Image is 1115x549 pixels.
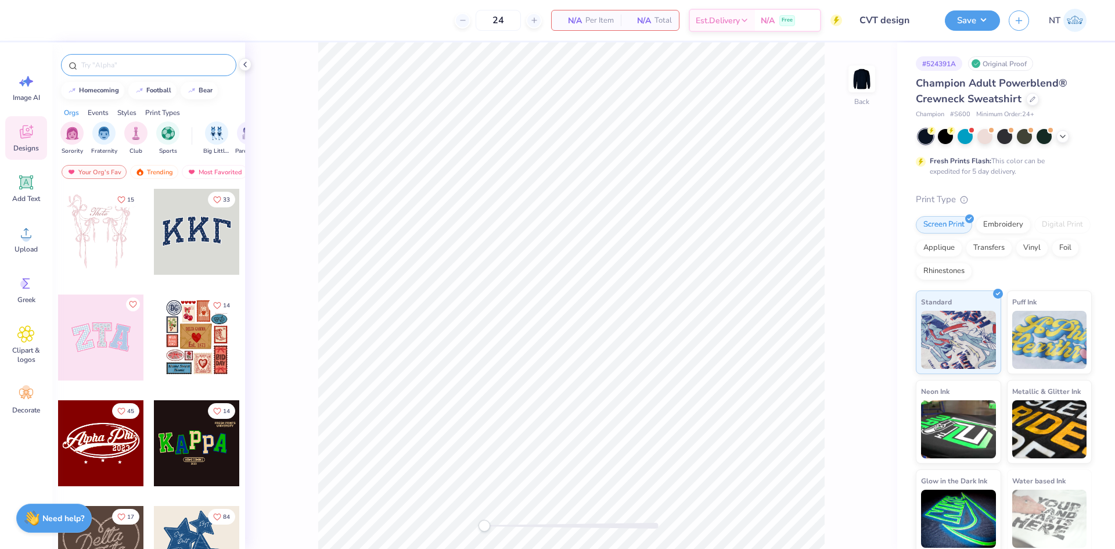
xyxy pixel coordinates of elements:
[235,147,262,156] span: Parent's Weekend
[479,520,490,532] div: Accessibility label
[1049,14,1060,27] span: NT
[1034,216,1091,234] div: Digital Print
[127,408,134,414] span: 45
[976,110,1034,120] span: Minimum Order: 24 +
[916,56,962,71] div: # 524391A
[135,87,144,94] img: trend_line.gif
[696,15,740,27] span: Est. Delivery
[476,10,521,31] input: – –
[851,9,936,32] input: Untitled Design
[98,127,110,140] img: Fraternity Image
[199,87,213,94] div: bear
[145,107,180,118] div: Print Types
[782,16,793,24] span: Free
[208,297,235,313] button: Like
[1052,239,1079,257] div: Foil
[130,165,178,179] div: Trending
[945,10,1000,31] button: Save
[13,143,39,153] span: Designs
[916,76,1067,106] span: Champion Adult Powerblend® Crewneck Sweatshirt
[13,93,40,102] span: Image AI
[156,121,179,156] button: filter button
[930,156,1073,177] div: This color can be expedited for 5 day delivery.
[242,127,256,140] img: Parent's Weekend Image
[921,311,996,369] img: Standard
[182,165,247,179] div: Most Favorited
[7,346,45,364] span: Clipart & logos
[62,165,127,179] div: Your Org's Fav
[1012,400,1087,458] img: Metallic & Glitter Ink
[208,509,235,525] button: Like
[916,263,972,280] div: Rhinestones
[916,110,944,120] span: Champion
[210,127,223,140] img: Big Little Reveal Image
[146,87,171,94] div: football
[124,121,148,156] button: filter button
[91,147,117,156] span: Fraternity
[585,15,614,27] span: Per Item
[17,295,35,304] span: Greek
[921,475,987,487] span: Glow in the Dark Ink
[223,408,230,414] span: 14
[235,121,262,156] div: filter for Parent's Weekend
[128,82,177,99] button: football
[42,513,84,524] strong: Need help?
[91,121,117,156] div: filter for Fraternity
[976,216,1031,234] div: Embroidery
[968,56,1033,71] div: Original Proof
[921,296,952,308] span: Standard
[223,197,230,203] span: 33
[203,121,230,156] button: filter button
[181,82,218,99] button: bear
[12,406,40,415] span: Decorate
[156,121,179,156] div: filter for Sports
[1012,311,1087,369] img: Puff Ink
[1012,490,1087,548] img: Water based Ink
[126,297,140,311] button: Like
[950,110,970,120] span: # S600
[66,127,79,140] img: Sorority Image
[203,147,230,156] span: Big Little Reveal
[67,87,77,94] img: trend_line.gif
[117,107,136,118] div: Styles
[159,147,177,156] span: Sports
[850,67,873,91] img: Back
[1016,239,1048,257] div: Vinyl
[187,87,196,94] img: trend_line.gif
[67,168,76,176] img: most_fav.gif
[208,403,235,419] button: Like
[130,147,142,156] span: Club
[916,239,962,257] div: Applique
[130,127,142,140] img: Club Image
[854,96,869,107] div: Back
[61,82,124,99] button: homecoming
[112,192,139,207] button: Like
[60,121,84,156] button: filter button
[135,168,145,176] img: trending.gif
[654,15,672,27] span: Total
[79,87,119,94] div: homecoming
[1012,296,1037,308] span: Puff Ink
[235,121,262,156] button: filter button
[916,216,972,234] div: Screen Print
[161,127,175,140] img: Sports Image
[80,59,229,71] input: Try "Alpha"
[127,197,134,203] span: 15
[761,15,775,27] span: N/A
[223,303,230,308] span: 14
[1012,475,1066,487] span: Water based Ink
[203,121,230,156] div: filter for Big Little Reveal
[1044,9,1092,32] a: NT
[559,15,582,27] span: N/A
[208,192,235,207] button: Like
[64,107,79,118] div: Orgs
[91,121,117,156] button: filter button
[88,107,109,118] div: Events
[127,514,134,520] span: 17
[930,156,991,166] strong: Fresh Prints Flash:
[1063,9,1087,32] img: Nestor Talens
[187,168,196,176] img: most_fav.gif
[628,15,651,27] span: N/A
[124,121,148,156] div: filter for Club
[60,121,84,156] div: filter for Sorority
